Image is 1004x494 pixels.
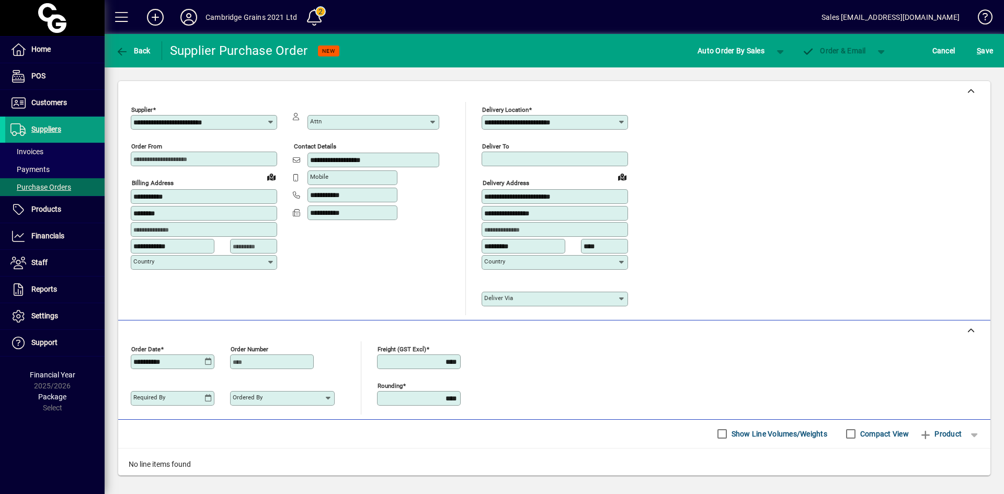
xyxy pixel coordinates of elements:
mat-label: Attn [310,118,322,125]
mat-label: Mobile [310,173,328,180]
a: Financials [5,223,105,249]
mat-label: Order date [131,345,161,352]
span: Back [116,47,151,55]
mat-label: Freight (GST excl) [378,345,426,352]
mat-label: Ordered by [233,394,263,401]
div: Sales [EMAIL_ADDRESS][DOMAIN_NAME] [822,9,960,26]
span: Home [31,45,51,53]
a: Invoices [5,143,105,160]
span: NEW [322,48,335,54]
button: Save [974,41,996,60]
span: Purchase Orders [10,183,71,191]
a: View on map [614,168,631,185]
app-page-header-button: Back [105,41,162,60]
span: Product [919,426,962,442]
mat-label: Delivery Location [482,106,529,113]
a: POS [5,63,105,89]
span: Support [31,338,58,347]
mat-label: Order number [231,345,268,352]
button: Cancel [930,41,958,60]
span: Cancel [932,42,955,59]
button: Profile [172,8,206,27]
mat-label: Required by [133,394,165,401]
a: Home [5,37,105,63]
mat-label: Deliver via [484,294,513,302]
a: Knowledge Base [970,2,991,36]
span: Suppliers [31,125,61,133]
a: Payments [5,160,105,178]
button: Back [113,41,153,60]
mat-label: Country [484,258,505,265]
span: Customers [31,98,67,107]
span: Payments [10,165,50,174]
button: Order & Email [797,41,871,60]
span: Financial Year [30,371,75,379]
span: Order & Email [802,47,866,55]
span: Invoices [10,147,43,156]
span: Settings [31,312,58,320]
span: S [977,47,981,55]
a: Products [5,197,105,223]
mat-label: Rounding [378,382,403,389]
span: Products [31,205,61,213]
a: Settings [5,303,105,329]
button: Auto Order By Sales [692,41,770,60]
div: No line items found [118,449,990,480]
a: Purchase Orders [5,178,105,196]
span: Financials [31,232,64,240]
button: Add [139,8,172,27]
button: Product [914,424,967,443]
mat-label: Country [133,258,154,265]
div: Supplier Purchase Order [170,42,308,59]
span: Auto Order By Sales [698,42,765,59]
mat-label: Deliver To [482,143,509,150]
span: Reports [31,285,57,293]
mat-label: Supplier [131,106,153,113]
a: View on map [263,168,280,185]
label: Show Line Volumes/Weights [729,429,827,439]
mat-label: Order from [131,143,162,150]
label: Compact View [858,429,909,439]
span: POS [31,72,45,80]
span: Package [38,393,66,401]
span: ave [977,42,993,59]
div: Cambridge Grains 2021 Ltd [206,9,297,26]
a: Staff [5,250,105,276]
span: Staff [31,258,48,267]
a: Support [5,330,105,356]
a: Customers [5,90,105,116]
a: Reports [5,277,105,303]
